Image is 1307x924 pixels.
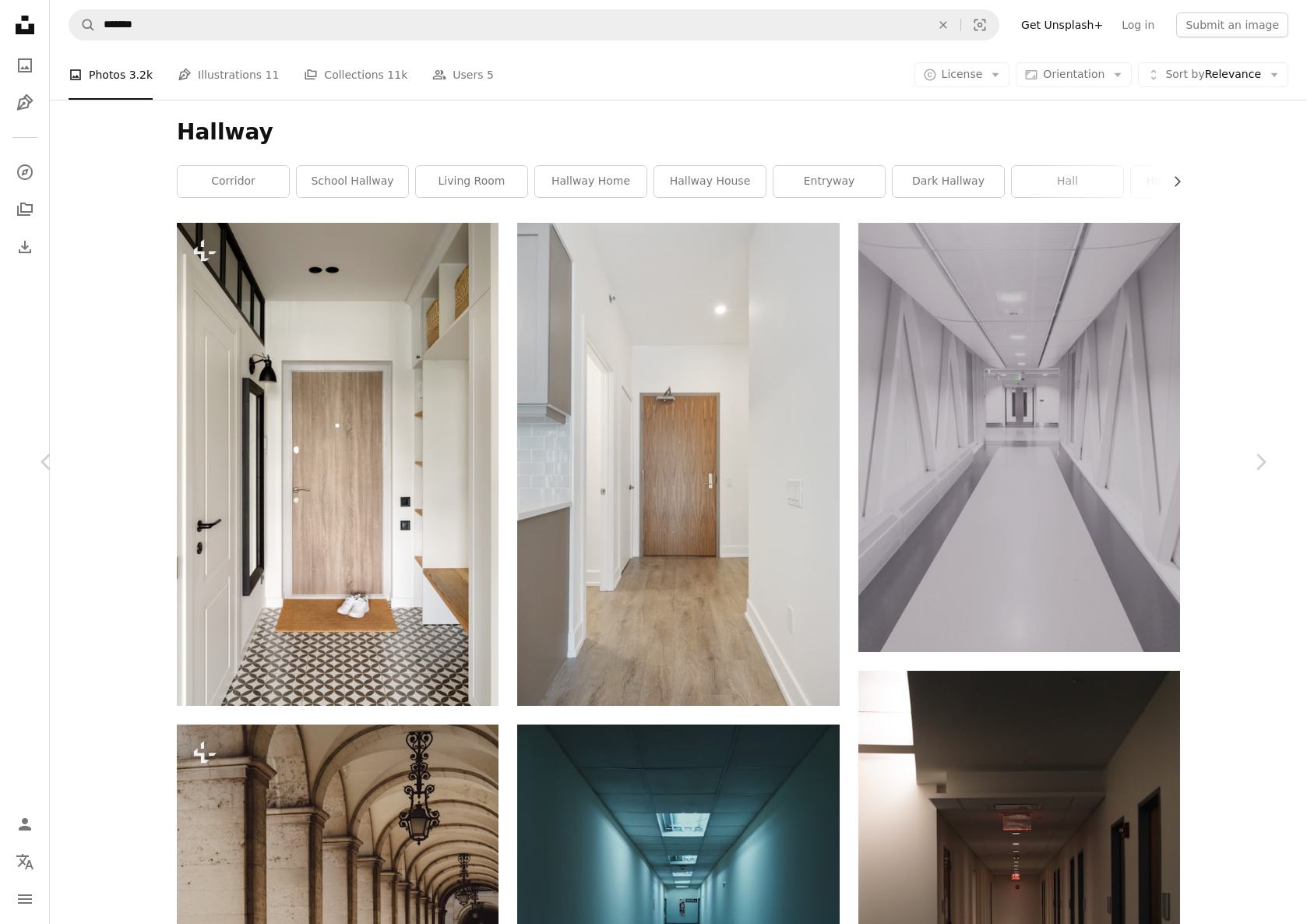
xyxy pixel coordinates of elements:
a: school hallway [297,166,408,197]
a: hallway home [535,166,646,197]
a: Log in [1112,12,1164,37]
button: scroll list to the right [1163,166,1180,197]
button: Search Unsplash [69,10,96,40]
button: Language [9,846,41,877]
button: Submit an image [1176,12,1288,37]
span: Orientation [1043,68,1104,80]
img: brown wooden door near white wall [517,223,839,706]
button: Menu [9,883,41,915]
a: Log in / Sign up [9,809,41,840]
a: Users 5 [432,50,494,100]
a: dark hallway [893,166,1004,197]
a: person taking photo of white and gray hallway [858,430,1180,444]
a: a long hallway with a red light on the ceiling [858,905,1180,919]
a: Get Unsplash+ [1012,12,1112,37]
a: Illustrations 11 [178,50,279,100]
a: living room [416,166,527,197]
span: 11k [387,66,407,83]
span: Relevance [1165,67,1261,83]
a: corridor [178,166,289,197]
span: License [942,68,983,80]
button: Visual search [961,10,999,40]
a: Explore [9,157,41,188]
a: Illustrations [9,87,41,118]
button: License [914,62,1010,87]
a: hallway house [654,166,766,197]
button: Orientation [1016,62,1132,87]
a: Collections 11k [304,50,407,100]
a: Collections [9,194,41,225]
a: Next [1214,387,1307,537]
img: person taking photo of white and gray hallway [858,223,1180,652]
button: Sort byRelevance [1138,62,1288,87]
span: 5 [487,66,494,83]
a: hall [1012,166,1123,197]
h1: Hallway [177,118,1180,146]
img: a hallway with a wooden door and black and white floor [177,223,498,706]
form: Find visuals sitewide [69,9,999,41]
span: Sort by [1165,68,1204,80]
a: Photos [9,50,41,81]
span: 11 [266,66,280,83]
a: a hallway with a wooden door and black and white floor [177,457,498,471]
a: brown wooden door near white wall [517,457,839,471]
a: entryway [773,166,885,197]
button: Clear [926,10,960,40]
a: house hallway [1131,166,1242,197]
a: Download History [9,231,41,263]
